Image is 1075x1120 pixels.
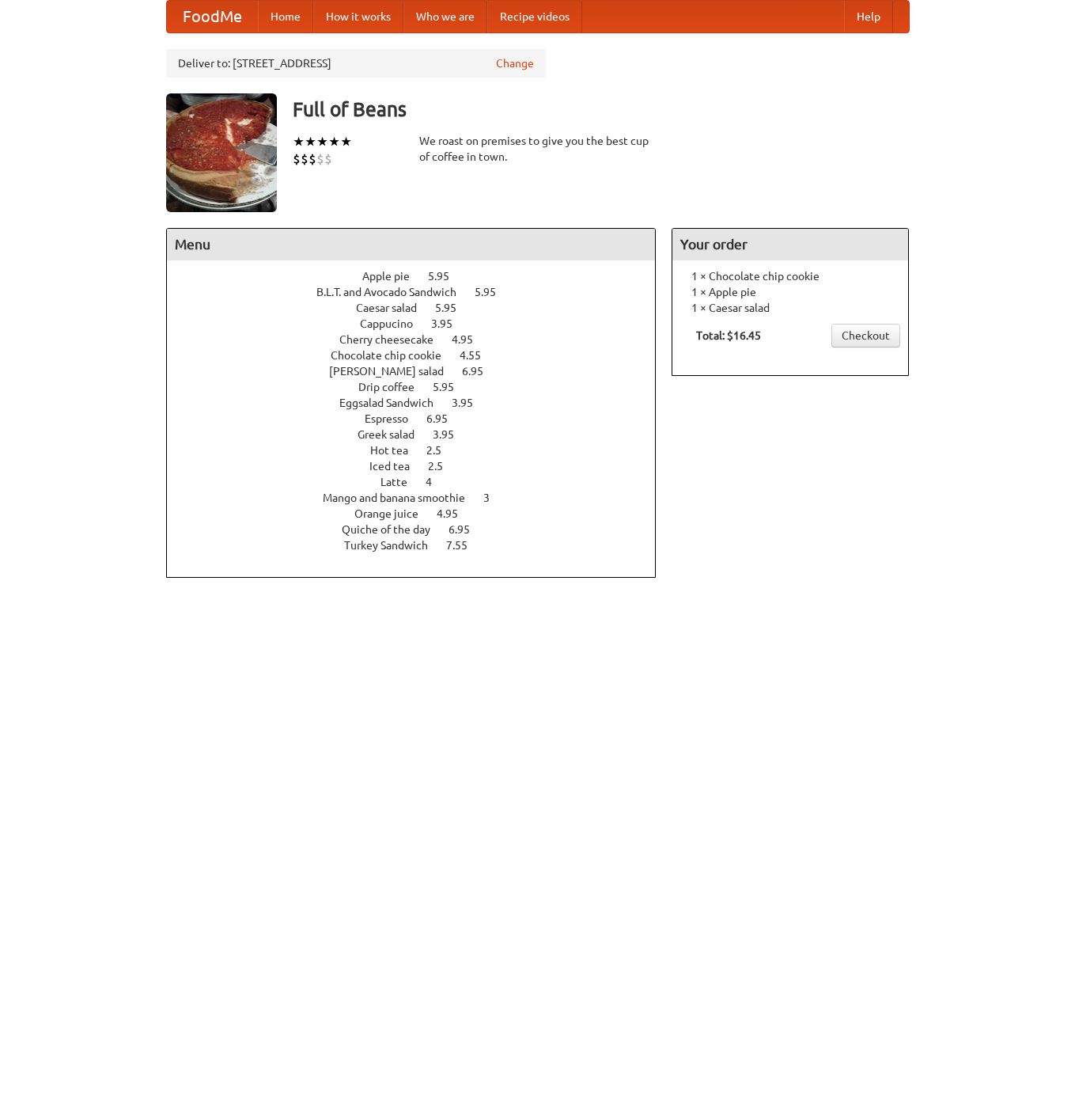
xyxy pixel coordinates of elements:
[324,150,332,168] li: $
[437,507,474,520] span: 4.95
[340,133,352,150] li: ★
[331,349,457,362] span: Chocolate chip cookie
[329,365,460,378] span: [PERSON_NAME] salad
[369,460,472,473] a: Iced tea 2.5
[258,1,313,32] a: Home
[293,133,305,150] li: ★
[331,349,510,362] a: Chocolate chip cookie 4.55
[339,397,449,409] span: Eggsalad Sandwich
[339,333,502,346] a: Cherry cheesecake 4.95
[431,317,468,330] span: 3.95
[696,329,761,342] b: Total: $16.45
[380,476,423,488] span: Latte
[316,286,472,298] span: B.L.T. and Avocado Sandwich
[483,492,505,504] span: 3
[339,333,449,346] span: Cherry cheesecake
[358,428,430,441] span: Greek salad
[365,412,424,425] span: Espresso
[487,1,582,32] a: Recipe videos
[362,270,426,283] span: Apple pie
[460,349,497,362] span: 4.55
[680,284,900,300] li: 1 × Apple pie
[680,268,900,284] li: 1 × Chocolate chip cookie
[433,381,470,393] span: 5.95
[323,492,519,504] a: Mango and banana smoothie 3
[435,302,472,314] span: 5.95
[360,317,482,330] a: Cappucino 3.95
[356,302,486,314] a: Caesar salad 5.95
[316,150,324,168] li: $
[446,539,483,552] span: 7.55
[342,523,499,536] a: Quiche of the day 6.95
[356,302,433,314] span: Caesar salad
[316,133,328,150] li: ★
[344,539,497,552] a: Turkey Sandwich 7.55
[370,444,471,457] a: Hot tea 2.5
[496,55,534,71] a: Change
[316,286,525,298] a: B.L.T. and Avocado Sandwich 5.95
[167,1,258,32] a: FoodMe
[354,507,434,520] span: Orange juice
[358,381,430,393] span: Drip coffee
[362,270,479,283] a: Apple pie 5.95
[360,317,429,330] span: Cappucino
[305,133,316,150] li: ★
[419,133,657,165] div: We roast on premises to give you the best cup of coffee in town.
[358,428,483,441] a: Greek salad 3.95
[452,397,489,409] span: 3.95
[354,507,487,520] a: Orange juice 4.95
[672,229,908,260] h4: Your order
[380,476,461,488] a: Latte 4
[433,428,470,441] span: 3.95
[452,333,489,346] span: 4.95
[370,444,424,457] span: Hot tea
[166,93,277,212] img: angular.jpg
[329,365,513,378] a: [PERSON_NAME] salad 6.95
[426,444,457,457] span: 2.5
[428,460,459,473] span: 2.5
[167,229,656,260] h4: Menu
[426,476,448,488] span: 4
[449,523,486,536] span: 6.95
[475,286,512,298] span: 5.95
[680,300,900,316] li: 1 × Caesar salad
[344,539,444,552] span: Turkey Sandwich
[844,1,893,32] a: Help
[358,381,483,393] a: Drip coffee 5.95
[365,412,477,425] a: Espresso 6.95
[308,150,316,168] li: $
[426,412,464,425] span: 6.95
[313,1,403,32] a: How it works
[328,133,340,150] li: ★
[462,365,499,378] span: 6.95
[166,49,546,78] div: Deliver to: [STREET_ADDRESS]
[293,150,301,168] li: $
[831,324,900,347] a: Checkout
[301,150,308,168] li: $
[342,523,446,536] span: Quiche of the day
[293,93,910,125] h3: Full of Beans
[323,492,481,504] span: Mango and banana smoothie
[428,270,465,283] span: 5.95
[369,460,426,473] span: Iced tea
[403,1,487,32] a: Who we are
[339,397,502,409] a: Eggsalad Sandwich 3.95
